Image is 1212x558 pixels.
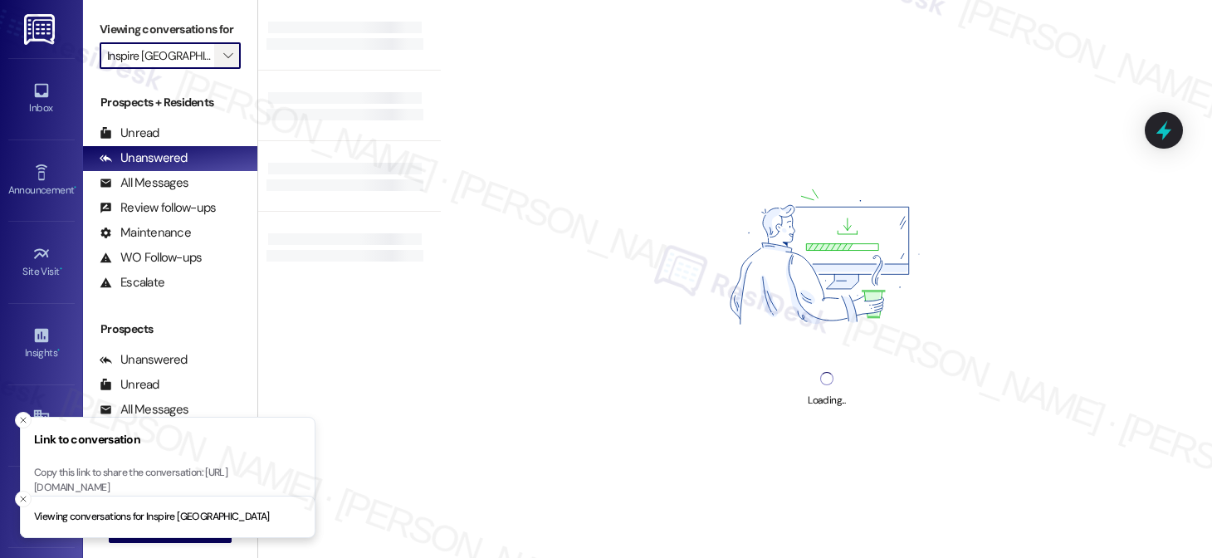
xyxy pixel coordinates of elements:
[34,510,270,525] p: Viewing conversations for Inspire [GEOGRAPHIC_DATA]
[100,401,188,418] div: All Messages
[100,174,188,192] div: All Messages
[107,42,214,69] input: All communities
[100,274,164,291] div: Escalate
[808,392,845,409] div: Loading...
[34,431,301,448] h3: Link to conversation
[34,466,301,495] p: Copy this link to share the conversation: [URL][DOMAIN_NAME]
[83,94,257,111] div: Prospects + Residents
[60,263,62,275] span: •
[8,403,75,448] a: Buildings
[74,182,76,193] span: •
[100,17,241,42] label: Viewing conversations for
[57,345,60,356] span: •
[15,491,32,507] button: Close toast
[100,376,159,394] div: Unread
[100,249,202,267] div: WO Follow-ups
[15,412,32,428] button: Close toast
[223,49,232,62] i: 
[8,321,75,366] a: Insights •
[100,149,188,167] div: Unanswered
[8,76,75,121] a: Inbox
[24,14,58,45] img: ResiDesk Logo
[83,321,257,338] div: Prospects
[100,125,159,142] div: Unread
[100,199,216,217] div: Review follow-ups
[8,240,75,285] a: Site Visit •
[8,485,75,530] a: Leads
[100,224,191,242] div: Maintenance
[100,351,188,369] div: Unanswered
